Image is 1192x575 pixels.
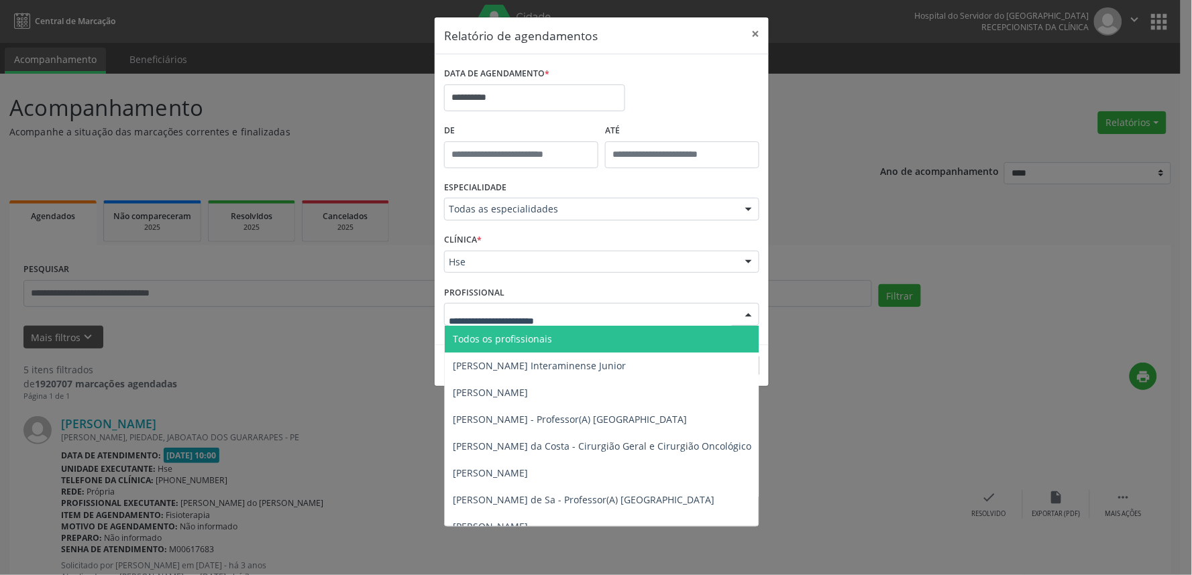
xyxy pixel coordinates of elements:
[742,17,769,50] button: Close
[444,121,598,141] label: De
[449,202,732,216] span: Todas as especialidades
[444,64,549,84] label: DATA DE AGENDAMENTO
[444,178,506,198] label: ESPECIALIDADE
[444,27,598,44] h5: Relatório de agendamentos
[453,520,528,533] span: [PERSON_NAME]
[453,440,751,452] span: [PERSON_NAME] da Costa - Cirurgião Geral e Cirurgião Oncológico
[453,493,714,506] span: [PERSON_NAME] de Sa - Professor(A) [GEOGRAPHIC_DATA]
[453,413,687,426] span: [PERSON_NAME] - Professor(A) [GEOGRAPHIC_DATA]
[444,282,504,303] label: PROFISSIONAL
[453,332,552,345] span: Todos os profissionais
[605,121,759,141] label: ATÉ
[444,230,482,251] label: CLÍNICA
[449,255,732,269] span: Hse
[453,386,528,399] span: [PERSON_NAME]
[453,466,528,479] span: [PERSON_NAME]
[453,359,626,372] span: [PERSON_NAME] Interaminense Junior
